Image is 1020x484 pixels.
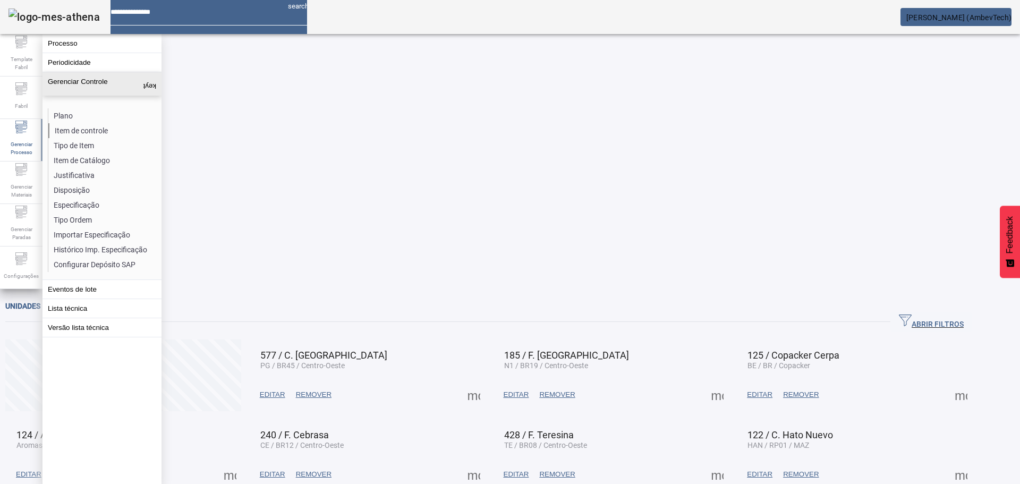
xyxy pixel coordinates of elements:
[291,385,337,404] button: REMOVER
[783,389,819,400] span: REMOVER
[291,465,337,484] button: REMOVER
[742,465,778,484] button: EDITAR
[534,385,580,404] button: REMOVER
[42,34,161,53] button: Processo
[708,385,727,404] button: Mais
[5,222,37,244] span: Gerenciar Paradas
[296,469,331,480] span: REMOVER
[906,13,1011,22] span: [PERSON_NAME] (AmbevTech)
[5,137,37,159] span: Gerenciar Processo
[498,465,534,484] button: EDITAR
[48,168,161,183] li: Justificativa
[11,465,47,484] button: EDITAR
[747,389,772,400] span: EDITAR
[48,213,161,227] li: Tipo Ordem
[48,183,161,198] li: Disposição
[48,242,161,257] li: Histórico Imp. Especificação
[260,441,344,449] span: CE / BR12 / Centro-Oeste
[464,385,483,404] button: Mais
[504,469,529,480] span: EDITAR
[5,302,40,310] span: Unidades
[1000,206,1020,278] button: Feedback - Mostrar pesquisa
[8,9,100,26] img: logo-mes-athena
[42,299,161,318] button: Lista técnica
[48,153,161,168] li: Item de Catálogo
[951,385,971,404] button: Mais
[48,198,161,213] li: Especificação
[504,441,587,449] span: TE / BR08 / Centro-Oeste
[42,72,161,96] button: Gerenciar Controle
[5,180,37,202] span: Gerenciar Materiais
[951,465,971,484] button: Mais
[747,469,772,480] span: EDITAR
[254,465,291,484] button: EDITAR
[5,52,37,74] span: Template Fabril
[504,429,574,440] span: 428 / F. Teresina
[747,361,810,370] span: BE / BR / Copacker
[778,465,824,484] button: REMOVER
[899,314,964,330] span: ABRIR FILTROS
[48,108,161,123] li: Plano
[42,53,161,72] button: Periodicidade
[539,469,575,480] span: REMOVER
[12,99,31,113] span: Fabril
[5,339,241,411] button: Criar unidade
[1005,216,1015,253] span: Feedback
[16,441,121,449] span: Aromas / BRV1 / Verticalizadas
[504,389,529,400] span: EDITAR
[498,385,534,404] button: EDITAR
[747,441,809,449] span: HAN / RP01 / MAZ
[48,257,161,272] li: Configurar Depósito SAP
[783,469,819,480] span: REMOVER
[143,78,156,90] mat-icon: keyboard_arrow_up
[260,350,387,361] span: 577 / C. [GEOGRAPHIC_DATA]
[747,350,839,361] span: 125 / Copacker Cerpa
[48,138,161,153] li: Tipo de Item
[220,465,240,484] button: Mais
[42,318,161,337] button: Versão lista técnica
[260,361,345,370] span: PG / BR45 / Centro-Oeste
[254,385,291,404] button: EDITAR
[16,429,135,440] span: 124 / Aromas Verticalizadas
[1,269,42,283] span: Configurações
[48,227,161,242] li: Importar Especificação
[890,312,972,332] button: ABRIR FILTROS
[539,389,575,400] span: REMOVER
[42,280,161,299] button: Eventos de lote
[296,389,331,400] span: REMOVER
[778,385,824,404] button: REMOVER
[742,385,778,404] button: EDITAR
[708,465,727,484] button: Mais
[260,429,329,440] span: 240 / F. Cebrasa
[48,123,161,138] li: Item de controle
[464,465,483,484] button: Mais
[16,469,41,480] span: EDITAR
[504,361,588,370] span: N1 / BR19 / Centro-Oeste
[260,469,285,480] span: EDITAR
[534,465,580,484] button: REMOVER
[504,350,629,361] span: 185 / F. [GEOGRAPHIC_DATA]
[260,389,285,400] span: EDITAR
[747,429,833,440] span: 122 / C. Hato Nuevo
